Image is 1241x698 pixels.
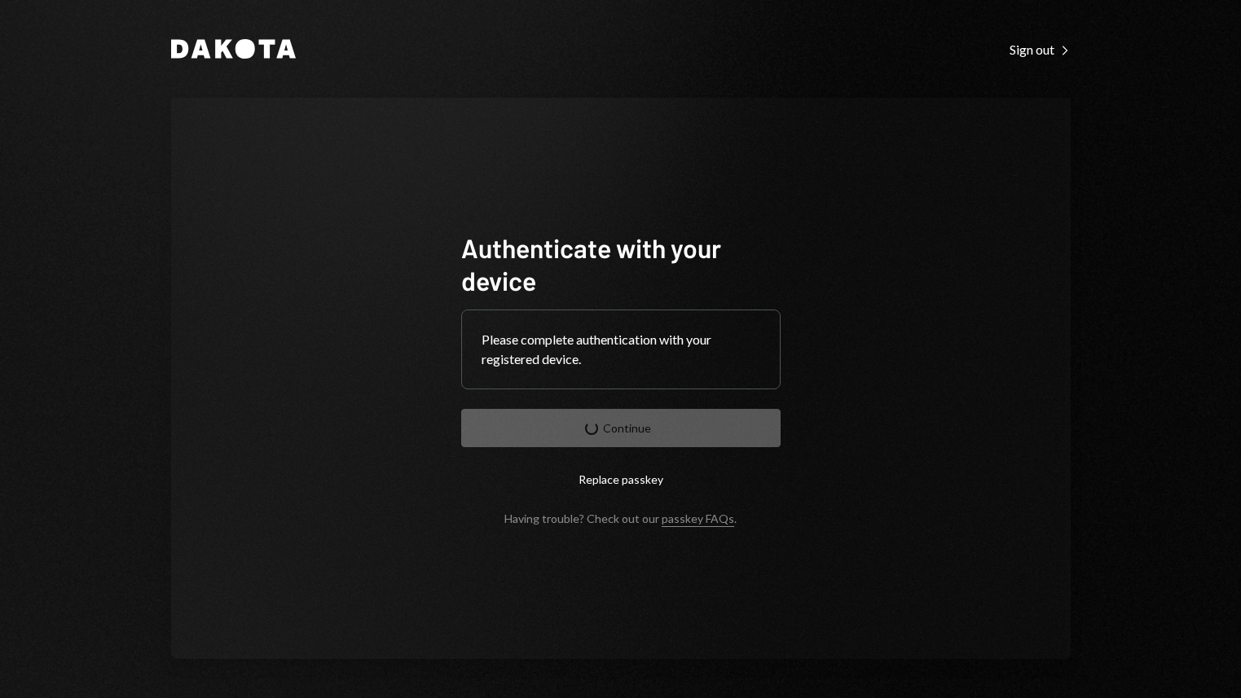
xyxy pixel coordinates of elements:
a: passkey FAQs [662,511,734,527]
div: Having trouble? Check out our . [504,511,737,525]
div: Sign out [1010,42,1071,58]
button: Replace passkey [461,460,781,498]
h1: Authenticate with your device [461,231,781,296]
a: Sign out [1010,40,1071,58]
div: Please complete authentication with your registered device. [482,330,760,369]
